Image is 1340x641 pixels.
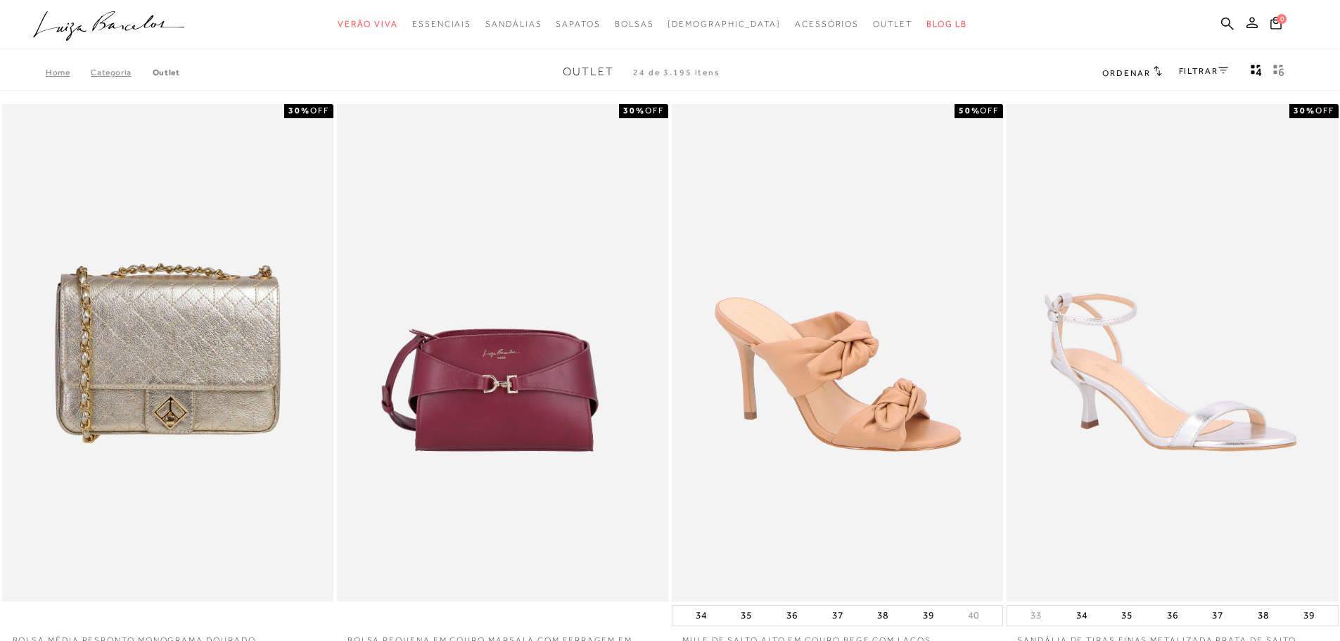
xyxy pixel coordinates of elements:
[873,606,893,626] button: 38
[91,68,152,77] a: Categoria
[1072,606,1092,626] button: 34
[338,11,398,37] a: noSubCategoriesText
[1294,106,1315,115] strong: 30%
[338,106,667,599] a: BOLSA PEQUENA EM COURO MARSALA COM FERRAGEM EM GANCHO BOLSA PEQUENA EM COURO MARSALA COM FERRAGEM...
[980,106,999,115] span: OFF
[615,19,654,29] span: Bolsas
[1163,606,1182,626] button: 36
[919,606,938,626] button: 39
[556,19,600,29] span: Sapatos
[1299,606,1319,626] button: 39
[691,606,711,626] button: 34
[959,106,981,115] strong: 50%
[153,68,180,77] a: Outlet
[310,106,329,115] span: OFF
[795,19,859,29] span: Acessórios
[46,68,91,77] a: Home
[668,19,781,29] span: [DEMOGRAPHIC_DATA]
[964,609,983,622] button: 40
[873,11,912,37] a: noSubCategoriesText
[338,19,398,29] span: Verão Viva
[1277,14,1287,24] span: 0
[623,106,645,115] strong: 30%
[633,68,720,77] span: 24 de 3.195 itens
[926,19,967,29] span: BLOG LB
[1102,68,1150,78] span: Ordenar
[1179,66,1228,76] a: FILTRAR
[288,106,310,115] strong: 30%
[782,606,802,626] button: 36
[485,11,542,37] a: noSubCategoriesText
[615,11,654,37] a: noSubCategoriesText
[1315,106,1334,115] span: OFF
[563,65,614,78] span: Outlet
[926,11,967,37] a: BLOG LB
[412,19,471,29] span: Essenciais
[1269,63,1289,82] button: gridText6Desc
[4,106,332,599] a: Bolsa média pesponto monograma dourado Bolsa média pesponto monograma dourado
[795,11,859,37] a: noSubCategoriesText
[556,11,600,37] a: noSubCategoriesText
[1266,15,1286,34] button: 0
[1008,106,1336,599] a: SANDÁLIA DE TIRAS FINAS METALIZADA PRATA DE SALTO MÉDIO SANDÁLIA DE TIRAS FINAS METALIZADA PRATA ...
[412,11,471,37] a: noSubCategoriesText
[485,19,542,29] span: Sandálias
[1008,106,1336,599] img: SANDÁLIA DE TIRAS FINAS METALIZADA PRATA DE SALTO MÉDIO
[338,106,667,599] img: BOLSA PEQUENA EM COURO MARSALA COM FERRAGEM EM GANCHO
[873,19,912,29] span: Outlet
[1253,606,1273,626] button: 38
[1026,609,1046,622] button: 33
[1246,63,1266,82] button: Mostrar 4 produtos por linha
[1208,606,1227,626] button: 37
[673,106,1002,599] a: MULE DE SALTO ALTO EM COURO BEGE COM LAÇOS MULE DE SALTO ALTO EM COURO BEGE COM LAÇOS
[668,11,781,37] a: noSubCategoriesText
[4,106,332,599] img: Bolsa média pesponto monograma dourado
[645,106,664,115] span: OFF
[736,606,756,626] button: 35
[1117,606,1137,626] button: 35
[828,606,848,626] button: 37
[673,106,1002,599] img: MULE DE SALTO ALTO EM COURO BEGE COM LAÇOS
